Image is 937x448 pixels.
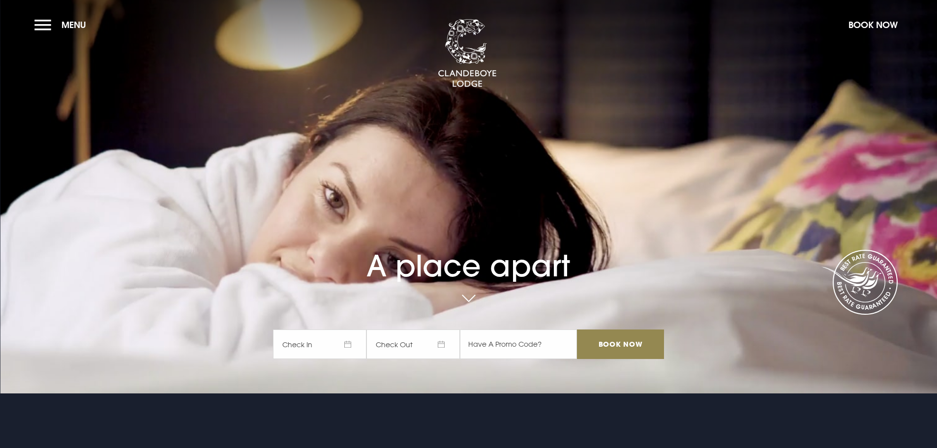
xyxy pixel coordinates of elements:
span: Check Out [366,329,460,359]
h1: A place apart [273,221,664,283]
button: Menu [34,14,91,35]
input: Book Now [577,329,664,359]
input: Have A Promo Code? [460,329,577,359]
span: Menu [61,19,86,30]
button: Book Now [844,14,903,35]
img: Clandeboye Lodge [438,19,497,88]
span: Check In [273,329,366,359]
